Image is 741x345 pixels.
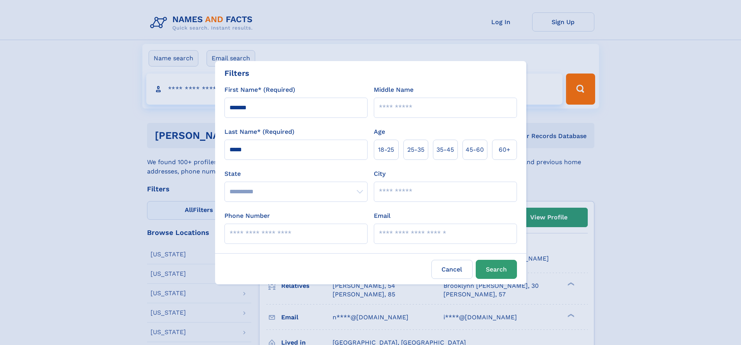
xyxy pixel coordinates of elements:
label: Email [374,211,391,221]
span: 60+ [499,145,510,154]
span: 35‑45 [436,145,454,154]
label: First Name* (Required) [224,85,295,95]
div: Filters [224,67,249,79]
label: City [374,169,385,179]
label: Last Name* (Required) [224,127,294,137]
label: Middle Name [374,85,413,95]
label: Cancel [431,260,473,279]
label: Age [374,127,385,137]
label: State [224,169,368,179]
span: 18‑25 [378,145,394,154]
button: Search [476,260,517,279]
span: 45‑60 [466,145,484,154]
label: Phone Number [224,211,270,221]
span: 25‑35 [407,145,424,154]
